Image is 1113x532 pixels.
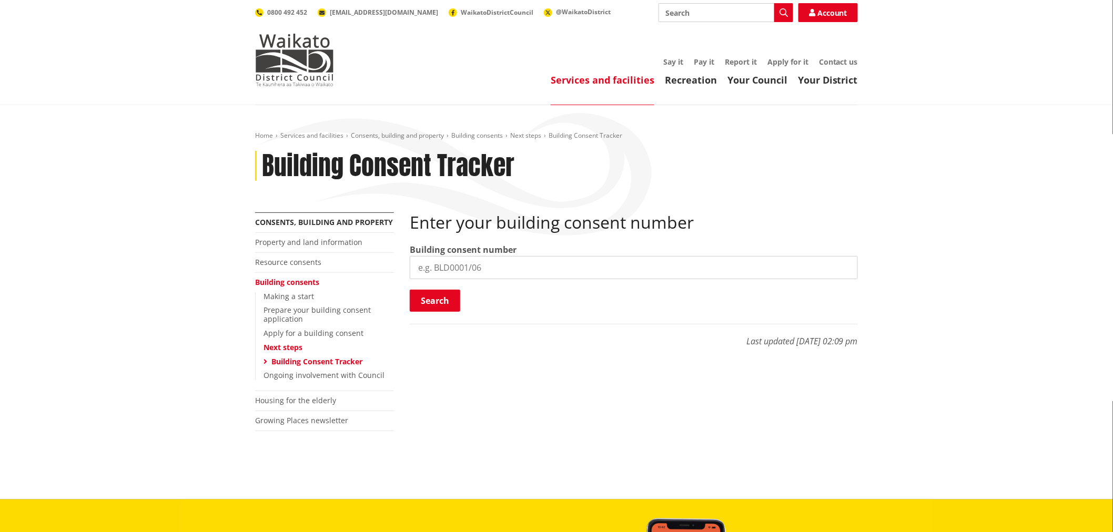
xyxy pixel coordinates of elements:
[798,74,858,86] a: Your District
[819,57,858,67] a: Contact us
[727,74,787,86] a: Your Council
[264,291,314,301] a: Making a start
[549,131,622,140] span: Building Consent Tracker
[410,243,517,256] label: Building consent number
[255,277,319,287] a: Building consents
[255,8,307,17] a: 0800 492 452
[663,57,683,67] a: Say it
[410,256,858,279] input: e.g. BLD0001/06
[318,8,438,17] a: [EMAIL_ADDRESS][DOMAIN_NAME]
[255,34,334,86] img: Waikato District Council - Te Kaunihera aa Takiwaa o Waikato
[510,131,541,140] a: Next steps
[351,131,444,140] a: Consents, building and property
[556,7,611,16] span: @WaikatoDistrict
[255,257,321,267] a: Resource consents
[410,290,460,312] button: Search
[551,74,654,86] a: Services and facilities
[665,74,717,86] a: Recreation
[798,3,858,22] a: Account
[461,8,533,17] span: WaikatoDistrictCouncil
[659,3,793,22] input: Search input
[694,57,714,67] a: Pay it
[410,212,858,232] h2: Enter your building consent number
[767,57,808,67] a: Apply for it
[544,7,611,16] a: @WaikatoDistrict
[280,131,343,140] a: Services and facilities
[267,8,307,17] span: 0800 492 452
[410,324,858,347] p: Last updated [DATE] 02:09 pm
[255,237,362,247] a: Property and land information
[451,131,503,140] a: Building consents
[449,8,533,17] a: WaikatoDistrictCouncil
[264,370,385,380] a: Ongoing involvement with Council
[255,395,336,405] a: Housing for the elderly
[255,131,273,140] a: Home
[255,131,858,140] nav: breadcrumb
[255,415,348,425] a: Growing Places newsletter
[264,305,371,324] a: Prepare your building consent application
[262,151,514,181] h1: Building Consent Tracker
[725,57,757,67] a: Report it
[264,328,363,338] a: Apply for a building consent
[264,342,302,352] a: Next steps
[330,8,438,17] span: [EMAIL_ADDRESS][DOMAIN_NAME]
[271,356,362,366] a: Building Consent Tracker
[255,217,393,227] a: Consents, building and property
